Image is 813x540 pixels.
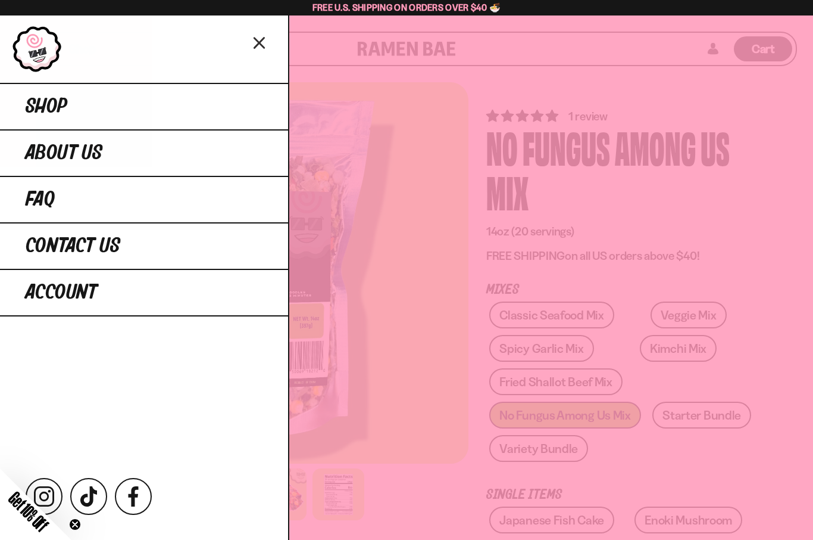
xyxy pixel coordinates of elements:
span: About Us [26,142,102,164]
span: Shop [26,96,67,117]
span: Contact Us [26,235,120,257]
button: Close teaser [69,519,81,530]
span: FAQ [26,189,55,210]
button: Close menu [249,32,270,52]
span: Free U.S. Shipping on Orders over $40 🍜 [312,2,501,13]
span: Get 10% Off [5,488,52,535]
span: Account [26,282,97,303]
